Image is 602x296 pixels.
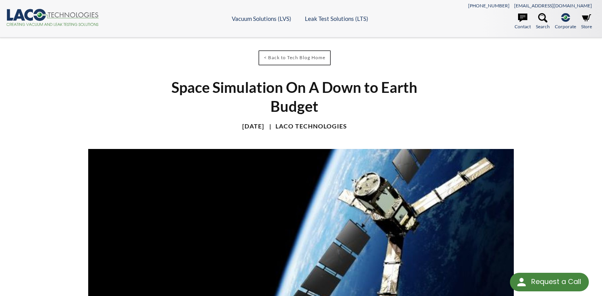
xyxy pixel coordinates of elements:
span: Corporate [555,23,576,30]
div: Request a Call [510,273,589,291]
h1: Space Simulation On A Down to Earth Budget [153,78,437,116]
a: Store [581,13,592,30]
a: Contact [515,13,531,30]
a: Search [536,13,550,30]
a: [PHONE_NUMBER] [468,3,510,9]
div: Request a Call [531,273,581,291]
a: [EMAIL_ADDRESS][DOMAIN_NAME] [514,3,592,9]
a: Vacuum Solutions (LVS) [232,15,291,22]
h4: [DATE] [242,122,264,130]
img: round button [515,276,528,288]
a: < Back to Tech Blog Home [258,50,331,65]
h4: LACO Technologies [265,122,347,130]
a: Leak Test Solutions (LTS) [305,15,368,22]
